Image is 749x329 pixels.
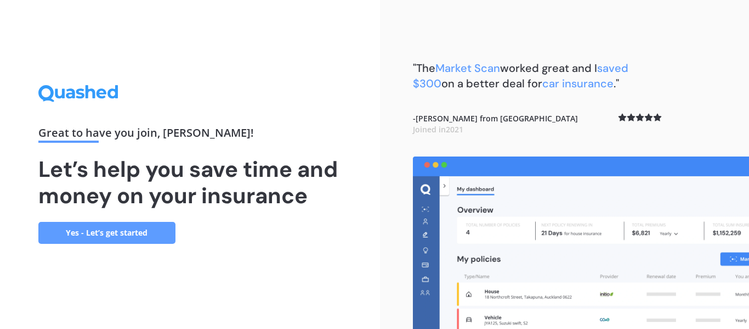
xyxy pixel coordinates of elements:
span: saved $300 [413,61,628,91]
div: Great to have you join , [PERSON_NAME] ! [38,127,342,143]
a: Yes - Let’s get started [38,222,175,244]
b: "The worked great and I on a better deal for ." [413,61,628,91]
b: - [PERSON_NAME] from [GEOGRAPHIC_DATA] [413,113,578,135]
span: car insurance [542,76,614,91]
span: Market Scan [435,61,500,75]
h1: Let’s help you save time and money on your insurance [38,156,342,209]
img: dashboard.webp [413,157,749,329]
span: Joined in 2021 [413,124,463,135]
